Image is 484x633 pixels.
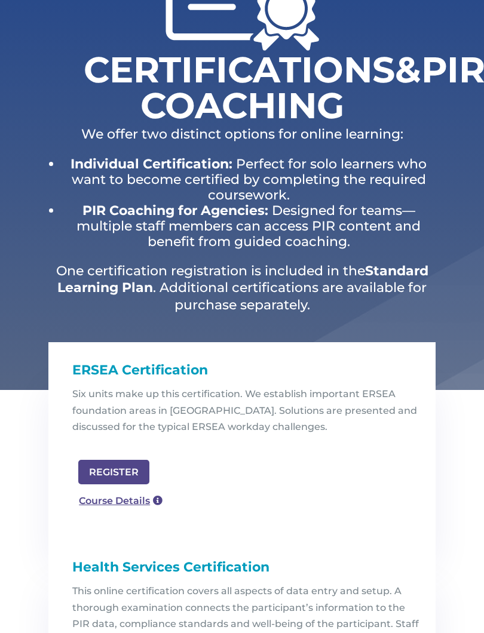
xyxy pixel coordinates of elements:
span: Health Services Certification [72,560,269,576]
li: Designed for teams—multiple staff members can access PIR content and benefit from guided coaching. [62,204,436,250]
strong: Standard Learning Plan [57,263,428,297]
p: Six units make up this certification. We establish important ERSEA foundation areas in [GEOGRAPHI... [72,386,421,445]
span: One certification registration is included in the [56,263,365,279]
li: Perfect for solo learners who want to become certified by completing the required coursework. [62,157,436,204]
a: Course Details [72,491,169,513]
span: & [395,48,421,92]
strong: PIR Coaching for Agencies: [82,203,268,219]
span: We offer two distinct options for online learning: [81,127,403,143]
h1: Certifications PIR Coaching [84,53,400,130]
strong: Individual Certification: [71,156,232,173]
a: REGISTER [78,460,149,485]
span: ERSEA Certification [72,362,208,379]
span: . Additional certifications are available for purchase separately. [153,280,427,314]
